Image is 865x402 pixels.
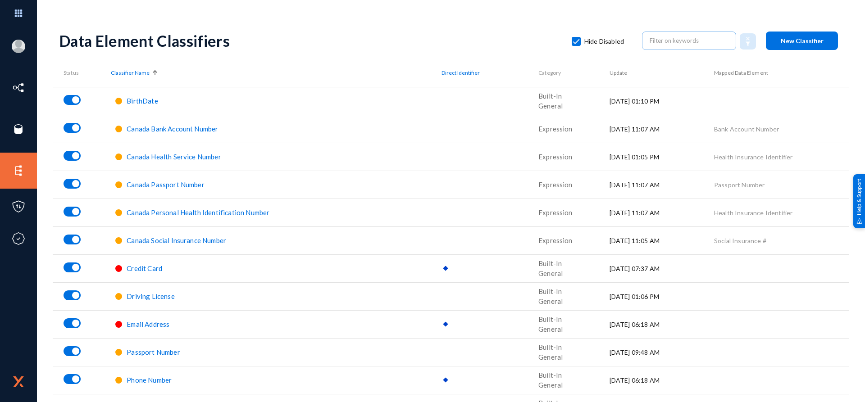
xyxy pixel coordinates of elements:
[714,59,849,87] th: Mapped Data Element
[538,325,563,333] span: General
[538,236,573,244] span: Expression
[538,153,573,161] span: Expression
[127,181,205,189] a: Canada Passport Number
[12,200,25,213] img: icon-policies.svg
[127,348,180,356] a: Passport Number
[610,366,714,394] td: [DATE] 06:18 AM
[127,320,169,328] span: Email Address
[584,35,624,48] span: Hide Disabled
[538,371,562,379] span: Built-In
[610,254,714,282] td: [DATE] 07:37 AM
[538,343,562,351] span: Built-In
[12,232,25,245] img: icon-compliance.svg
[127,293,174,300] a: Driving License
[610,171,714,199] td: [DATE] 11:07 AM
[714,199,849,226] td: Health Insurance Identifier
[714,171,849,199] td: Passport Number
[714,143,849,171] td: Health Insurance Identifier
[853,174,865,228] div: Help & Support
[610,115,714,143] td: [DATE] 11:07 AM
[127,237,226,244] a: Canada Social Insurance Number
[127,125,218,133] a: Canada Bank Account Number
[766,32,838,50] button: New Classifier
[538,102,563,110] span: General
[59,32,563,50] div: Data Element Classifiers
[538,353,563,361] span: General
[538,181,573,189] span: Expression
[610,59,714,87] th: Update
[610,310,714,338] td: [DATE] 06:18 AM
[610,226,714,254] td: [DATE] 11:05 AM
[12,122,25,136] img: icon-sources.svg
[538,381,563,389] span: General
[856,218,862,224] img: help_support.svg
[127,236,226,244] span: Canada Social Insurance Number
[538,315,562,323] span: Built-In
[538,125,573,133] span: Expression
[127,153,221,161] a: Canada Health Service Number
[127,264,162,272] span: Credit Card
[111,69,442,77] div: Classifier Name
[538,297,563,305] span: General
[127,321,169,328] a: Email Address
[610,199,714,226] td: [DATE] 11:07 AM
[538,259,562,267] span: Built-In
[127,376,172,384] a: Phone Number
[714,115,849,143] td: Bank Account Number
[538,92,562,100] span: Built-In
[781,37,824,45] span: New Classifier
[610,143,714,171] td: [DATE] 01:05 PM
[127,97,158,105] a: BirthDate
[538,287,562,295] span: Built-In
[538,269,563,277] span: General
[650,34,729,47] input: Filter on keywords
[442,69,480,77] span: Direct Identifier
[127,265,162,272] a: Credit Card
[64,69,79,76] span: Status
[610,282,714,310] td: [DATE] 01:06 PM
[127,209,269,217] a: Canada Personal Health Identification Number
[610,87,714,115] td: [DATE] 01:10 PM
[12,81,25,95] img: icon-inventory.svg
[442,69,538,77] div: Direct Identifier
[12,164,25,177] img: icon-elements.svg
[111,69,150,77] span: Classifier Name
[538,69,561,76] span: Category
[127,348,180,356] span: Passport Number
[5,4,32,23] img: app launcher
[610,338,714,366] td: [DATE] 09:48 AM
[127,292,174,300] span: Driving License
[12,40,25,53] img: blank-profile-picture.png
[538,208,573,217] span: Expression
[714,226,849,254] td: Social Insurance #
